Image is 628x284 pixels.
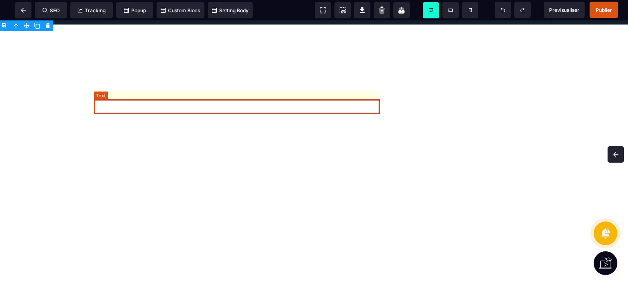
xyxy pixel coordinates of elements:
[212,7,249,13] span: Setting Body
[161,7,200,13] span: Custom Block
[78,7,105,13] span: Tracking
[124,7,146,13] span: Popup
[334,2,351,18] span: Screenshot
[544,2,585,18] span: Preview
[43,7,60,13] span: SEO
[596,7,612,13] span: Publier
[315,2,331,18] span: View components
[549,7,579,13] span: Previsualiser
